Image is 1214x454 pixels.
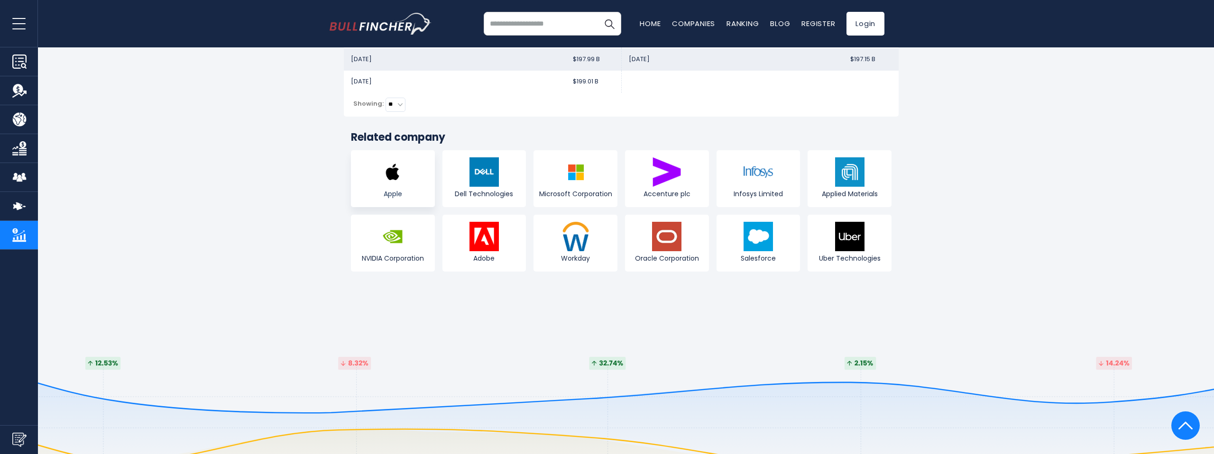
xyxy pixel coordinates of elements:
span: Dell Technologies [445,190,524,198]
span: Adobe [445,254,524,263]
img: ADBE logo [469,222,499,251]
a: Accenture plc [625,150,709,207]
img: ACN logo [652,157,681,187]
img: AAPL logo [378,157,407,187]
a: Go to homepage [330,13,432,35]
img: MSFT logo [561,157,590,187]
a: Workday [533,215,617,272]
img: bullfincher logo [330,13,432,35]
a: Apple [351,150,435,207]
span: Microsoft Corporation [536,190,615,198]
span: Oracle Corporation [627,254,707,263]
img: CRM logo [744,222,773,251]
a: Blog [770,18,790,28]
span: Apple [353,190,432,198]
img: UBER logo [835,222,865,251]
td: [DATE] [621,48,843,71]
span: Accenture plc [627,190,707,198]
td: $197.15 B [843,48,899,71]
a: Home [640,18,661,28]
a: Companies [672,18,715,28]
span: Salesforce [719,254,798,263]
a: Uber Technologies [808,215,892,272]
span: Workday [536,254,615,263]
span: Applied Materials [810,190,889,198]
a: Login [846,12,884,36]
td: [DATE] [344,71,566,93]
td: $197.99 B [566,48,621,71]
img: DELL logo [469,157,499,187]
a: Infosys Limited [717,150,800,207]
a: NVIDIA Corporation [351,215,435,272]
h3: Related company [351,131,892,145]
button: Search [598,12,621,36]
td: $199.01 B [566,71,621,93]
a: Ranking [727,18,759,28]
a: Salesforce [717,215,800,272]
a: Oracle Corporation [625,215,709,272]
a: Applied Materials [808,150,892,207]
span: Infosys Limited [719,190,798,198]
img: ORCL logo [652,222,681,251]
img: AMAT logo [835,157,865,187]
img: INFY logo [744,157,773,187]
span: NVIDIA Corporation [353,254,432,263]
label: Showing: [353,100,384,108]
span: Uber Technologies [810,254,889,263]
a: Register [801,18,835,28]
a: Dell Technologies [442,150,526,207]
img: NVDA logo [378,222,407,251]
a: Microsoft Corporation [533,150,617,207]
a: Adobe [442,215,526,272]
td: [DATE] [344,48,566,71]
img: WDAY logo [561,222,590,251]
